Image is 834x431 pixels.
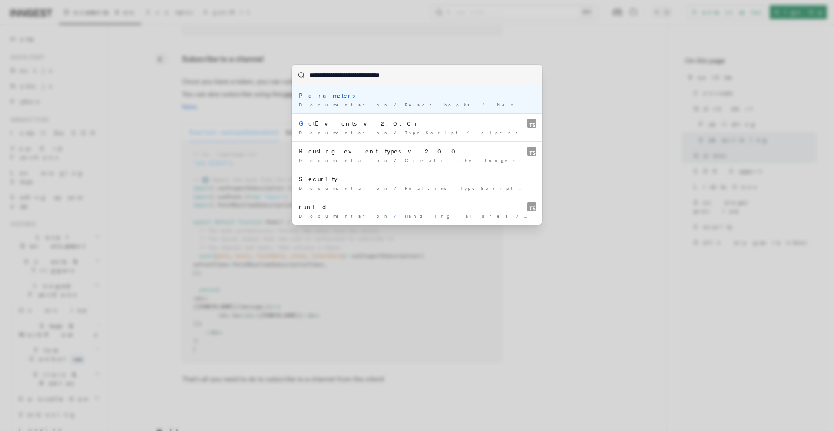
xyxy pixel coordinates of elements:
span: Helpers [477,130,523,135]
span: / [394,102,401,107]
div: runId [299,202,535,211]
span: Handling Failures [405,213,513,219]
span: React hooks / Next.js TypeScript SDK v3.32.0+ [405,102,708,107]
span: TypeScript [405,130,463,135]
span: / [516,213,524,219]
span: Create the Inngest Client [405,158,577,163]
span: / [394,186,401,191]
div: Reusing event types v2.0.0+ [299,147,535,156]
span: Documentation [299,158,391,163]
span: Documentation [299,213,391,219]
span: / [467,130,474,135]
span: / [394,213,401,219]
div: Parameters [299,91,535,100]
div: Security [299,175,535,183]
span: Documentation [299,130,391,135]
span: Documentation [299,186,391,191]
span: Documentation [299,102,391,107]
mark: Get [299,120,315,127]
span: / [394,130,401,135]
span: / [394,158,401,163]
span: Realtime TypeScript SDK v3.32.0+ Go SDK v0.9.0+ [405,186,723,191]
div: Events v2.0.0+ [299,119,535,128]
